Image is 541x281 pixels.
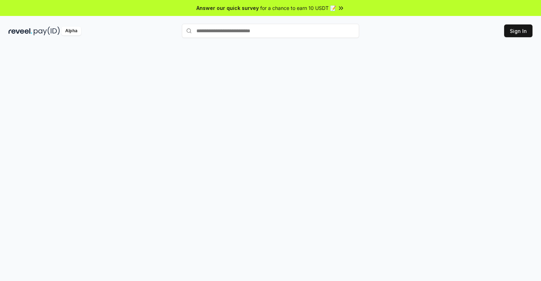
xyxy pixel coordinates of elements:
[260,4,336,12] span: for a chance to earn 10 USDT 📝
[61,27,81,35] div: Alpha
[34,27,60,35] img: pay_id
[504,24,532,37] button: Sign In
[196,4,259,12] span: Answer our quick survey
[9,27,32,35] img: reveel_dark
